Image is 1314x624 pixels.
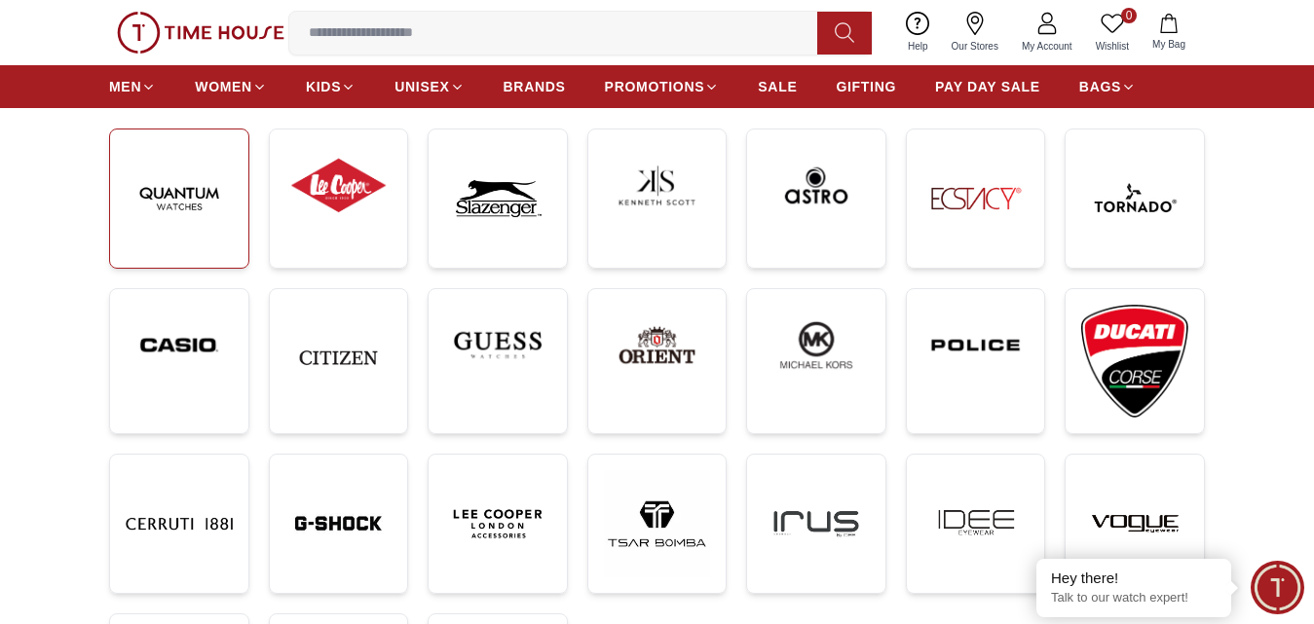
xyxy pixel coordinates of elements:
span: Our Stores [944,39,1006,54]
img: ... [444,145,551,252]
span: PAY DAY SALE [935,77,1040,96]
span: My Account [1014,39,1080,54]
span: 0 [1121,8,1137,23]
img: ... [1081,470,1188,577]
img: ... [604,305,711,385]
span: BAGS [1079,77,1121,96]
a: Our Stores [940,8,1010,57]
img: ... [922,305,1030,385]
a: BRANDS [504,69,566,104]
a: BAGS [1079,69,1136,104]
a: SALE [758,69,797,104]
span: My Bag [1145,37,1193,52]
a: PROMOTIONS [605,69,720,104]
span: UNISEX [394,77,449,96]
div: Chat Widget [1251,561,1304,614]
div: Hey there! [1051,569,1217,588]
img: ... [126,305,233,385]
img: ... [922,145,1030,252]
a: UNISEX [394,69,464,104]
img: ... [1081,145,1188,252]
span: Wishlist [1088,39,1137,54]
img: ... [1081,305,1188,419]
a: Help [896,8,940,57]
img: ... [117,12,284,54]
img: ... [126,470,233,577]
img: ... [444,470,551,577]
img: ... [763,145,870,226]
img: ... [763,470,870,577]
span: PROMOTIONS [605,77,705,96]
img: ... [444,305,551,385]
img: ... [604,470,711,577]
button: My Bag [1141,10,1197,55]
span: WOMEN [195,77,252,96]
img: ... [126,145,233,252]
span: BRANDS [504,77,566,96]
img: ... [285,305,393,412]
img: ... [604,145,711,226]
span: SALE [758,77,797,96]
span: Help [900,39,936,54]
span: MEN [109,77,141,96]
img: ... [763,305,870,385]
a: 0Wishlist [1084,8,1141,57]
span: KIDS [306,77,341,96]
a: KIDS [306,69,356,104]
img: ... [922,470,1030,577]
img: ... [285,145,393,226]
a: GIFTING [836,69,896,104]
a: PAY DAY SALE [935,69,1040,104]
p: Talk to our watch expert! [1051,590,1217,606]
a: WOMEN [195,69,267,104]
img: ... [285,470,393,577]
span: GIFTING [836,77,896,96]
a: MEN [109,69,156,104]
